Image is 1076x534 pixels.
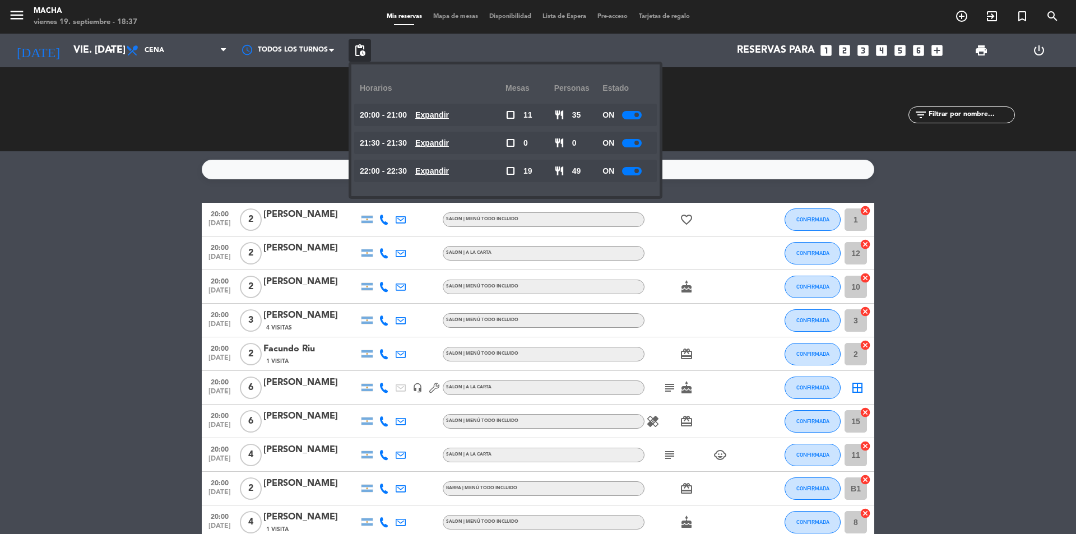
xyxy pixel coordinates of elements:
i: border_all [851,381,864,394]
span: 20:00 [206,341,234,354]
span: [DATE] [206,455,234,468]
span: 22:00 - 22:30 [360,165,407,178]
div: [PERSON_NAME] [263,443,359,457]
span: check_box_outline_blank [505,138,516,148]
i: exit_to_app [985,10,999,23]
span: 20:00 [206,509,234,522]
i: search [1046,10,1059,23]
i: card_giftcard [680,415,693,428]
span: 20:00 [206,375,234,388]
span: [DATE] [206,388,234,401]
span: 20:00 [206,274,234,287]
div: [PERSON_NAME] [263,207,359,222]
i: turned_in_not [1015,10,1029,23]
span: CONFIRMADA [796,452,829,458]
span: 21:30 - 21:30 [360,137,407,150]
span: 4 [240,511,262,533]
span: Lista de Espera [537,13,592,20]
span: 1 Visita [266,525,289,534]
button: CONFIRMADA [785,343,841,365]
span: 20:00 [206,476,234,489]
i: add_circle_outline [955,10,968,23]
span: ON [602,109,614,122]
span: print [975,44,988,57]
span: SALON | MENÚ TODO INCLUIDO [446,519,518,524]
span: SALON | MENÚ TODO INCLUIDO [446,419,518,423]
span: CONFIRMADA [796,216,829,222]
span: 20:00 [206,408,234,421]
span: 3 [240,309,262,332]
i: cancel [860,440,871,452]
span: 6 [240,377,262,399]
u: Expandir [415,166,449,175]
i: looks_4 [874,43,889,58]
i: looks_6 [911,43,926,58]
button: menu [8,7,25,27]
i: healing [646,415,660,428]
span: SALON | MENÚ TODO INCLUIDO [446,351,518,356]
div: [PERSON_NAME] [263,241,359,256]
button: CONFIRMADA [785,410,841,433]
span: SALON | MENÚ TODO INCLUIDO [446,318,518,322]
i: card_giftcard [680,347,693,361]
div: [PERSON_NAME] [263,308,359,323]
div: [PERSON_NAME] [263,375,359,390]
span: 35 [572,109,581,122]
div: [PERSON_NAME] [263,409,359,424]
span: [DATE] [206,220,234,233]
span: 2 [240,276,262,298]
span: 4 Visitas [266,323,292,332]
i: headset_mic [412,383,423,393]
span: Disponibilidad [484,13,537,20]
div: viernes 19. septiembre - 18:37 [34,17,137,28]
span: restaurant [554,166,564,176]
div: Mesas [505,73,554,104]
button: CONFIRMADA [785,511,841,533]
div: Macha [34,6,137,17]
i: menu [8,7,25,24]
span: [DATE] [206,287,234,300]
span: Cena [145,47,164,54]
i: cake [680,280,693,294]
span: SALON | MENÚ TODO INCLUIDO [446,284,518,289]
div: Horarios [360,73,505,104]
i: child_care [713,448,727,462]
span: restaurant [554,110,564,120]
button: CONFIRMADA [785,276,841,298]
span: 6 [240,410,262,433]
i: filter_list [914,108,927,122]
i: cake [680,516,693,529]
span: Tarjetas de regalo [633,13,695,20]
i: cancel [860,272,871,284]
span: 0 [523,137,528,150]
span: CONFIRMADA [796,384,829,391]
span: SALON | A LA CARTA [446,250,491,255]
span: 19 [523,165,532,178]
span: 20:00 [206,308,234,321]
i: looks_one [819,43,833,58]
i: arrow_drop_down [104,44,118,57]
button: CONFIRMADA [785,444,841,466]
span: [DATE] [206,421,234,434]
span: [DATE] [206,489,234,502]
span: 20:00 [206,442,234,455]
i: cake [680,381,693,394]
div: personas [554,73,603,104]
button: CONFIRMADA [785,377,841,399]
span: 0 [572,137,577,150]
div: [PERSON_NAME] [263,476,359,491]
span: 49 [572,165,581,178]
span: 2 [240,208,262,231]
i: [DATE] [8,38,68,63]
i: subject [663,381,676,394]
span: SALON | A LA CARTA [446,452,491,457]
i: looks_two [837,43,852,58]
span: 20:00 - 21:00 [360,109,407,122]
i: cancel [860,407,871,418]
i: cancel [860,508,871,519]
span: restaurant [554,138,564,148]
span: BARRA | MENÚ TODO INCLUIDO [446,486,517,490]
i: cancel [860,239,871,250]
span: CONFIRMADA [796,418,829,424]
span: CONFIRMADA [796,317,829,323]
